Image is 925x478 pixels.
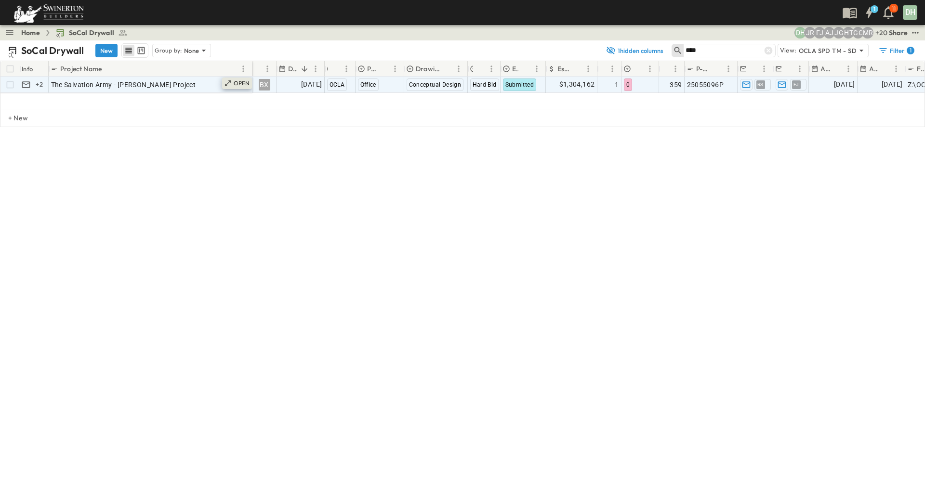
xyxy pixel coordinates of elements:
[123,45,134,56] button: row view
[833,27,845,39] div: Jorge Garcia (jorgarcia@swinerton.com)
[330,81,345,88] span: OCLA
[21,28,40,38] a: Home
[832,64,843,74] button: Sort
[852,27,864,39] div: Gerrad Gerber (gerrad.gerber@swinerton.com)
[341,63,352,75] button: Menu
[793,84,799,85] span: FJ
[582,63,594,75] button: Menu
[878,46,914,55] div: Filter
[572,64,582,74] button: Sort
[288,64,297,74] p: Due Date
[880,64,890,74] button: Sort
[644,63,656,75] button: Menu
[184,46,199,55] p: None
[486,63,497,75] button: Menu
[453,63,464,75] button: Menu
[634,64,644,74] button: Sort
[21,28,133,38] nav: breadcrumbs
[696,64,710,74] p: P-Code
[20,61,49,77] div: Info
[60,64,102,74] p: Project Name
[310,63,321,75] button: Menu
[360,81,376,88] span: Office
[758,63,770,75] button: Menu
[823,27,835,39] div: Anthony Jimenez (anthony.jimenez@swinerton.com)
[21,44,84,57] p: SoCal Drywall
[712,64,723,74] button: Sort
[687,80,724,90] span: 25055096P
[869,64,878,74] p: Anticipated Finish
[505,81,534,88] span: Submitted
[814,27,825,39] div: Francisco J. Sanchez (frsanchez@swinerton.com)
[34,79,45,90] div: + 2
[783,64,794,74] button: Sort
[626,81,630,88] span: 0
[780,45,797,56] p: View:
[757,84,764,85] span: RS
[234,79,250,87] p: OPEN
[531,63,542,75] button: Menu
[22,55,33,82] div: Info
[910,47,912,54] h6: 1
[892,5,896,13] p: 11
[890,63,902,75] button: Menu
[794,27,806,39] div: Daryll Hayward (daryll.hayward@swinerton.com)
[135,45,147,56] button: kanban view
[799,46,857,55] p: OCLA SPD TM - SD
[834,79,855,90] span: [DATE]
[256,64,267,74] button: Sort
[874,44,917,57] button: Filter1
[804,27,816,39] div: Joshua Russell (joshua.russell@swinerton.com)
[520,64,531,74] button: Sort
[379,64,389,74] button: Sort
[882,79,902,90] span: [DATE]
[873,5,875,13] h6: 1
[859,4,879,21] button: 1
[155,46,182,55] p: Group by:
[559,79,595,90] span: $1,304,162
[862,27,873,39] div: Meghana Raj (meghana.raj@swinerton.com)
[409,81,462,88] span: Conceptual Design
[670,63,681,75] button: Menu
[442,64,453,74] button: Sort
[238,63,249,75] button: Menu
[55,28,128,38] a: SoCal Drywall
[51,80,196,90] span: The Salvation Army - [PERSON_NAME] Project
[8,113,14,123] p: + New
[389,63,401,75] button: Menu
[663,64,674,74] button: Sort
[670,80,682,90] span: 359
[367,64,377,74] p: Primary Market
[330,64,341,74] button: Sort
[95,44,118,57] button: New
[723,63,734,75] button: Menu
[12,2,86,23] img: 6c363589ada0b36f064d841b69d3a419a338230e66bb0a533688fa5cc3e9e735.png
[557,64,570,74] p: Estimate Amount
[104,64,114,74] button: Sort
[262,63,273,75] button: Menu
[299,64,310,74] button: Sort
[600,44,670,57] button: 1hidden columns
[889,28,908,38] div: Share
[902,4,918,21] button: DH
[910,27,921,39] button: test
[121,43,148,58] div: table view
[69,28,114,38] span: SoCal Drywall
[473,81,497,88] span: Hard Bid
[748,64,758,74] button: Sort
[475,64,486,74] button: Sort
[416,64,440,74] p: Drawing Status
[607,63,618,75] button: Menu
[843,63,854,75] button: Menu
[301,79,322,90] span: [DATE]
[903,5,917,20] div: DH
[794,63,806,75] button: Menu
[843,27,854,39] div: Haaris Tahmas (haaris.tahmas@swinerton.com)
[820,64,830,74] p: Anticipated Start
[259,79,270,90] div: BX
[875,28,885,38] p: + 20
[252,61,277,77] div: Owner
[615,80,619,90] span: 1
[512,64,518,74] p: Estimate Status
